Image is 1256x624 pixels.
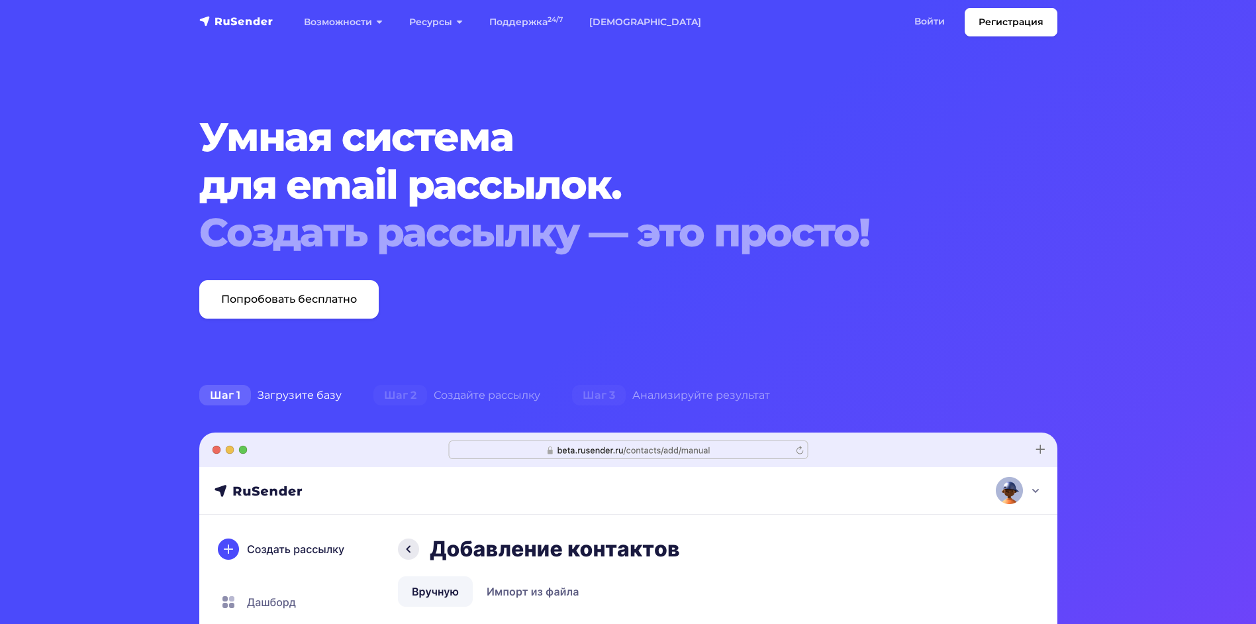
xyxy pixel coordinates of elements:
h1: Умная система для email рассылок. [199,113,985,256]
div: Анализируйте результат [556,382,786,409]
a: Войти [901,8,958,35]
img: RuSender [199,15,273,28]
a: Регистрация [965,8,1057,36]
a: Поддержка24/7 [476,9,576,36]
div: Загрузите базу [183,382,358,409]
a: [DEMOGRAPHIC_DATA] [576,9,714,36]
span: Шаг 3 [572,385,626,406]
sup: 24/7 [548,15,563,24]
div: Создайте рассылку [358,382,556,409]
div: Создать рассылку — это просто! [199,209,985,256]
span: Шаг 2 [373,385,427,406]
a: Ресурсы [396,9,476,36]
a: Возможности [291,9,396,36]
span: Шаг 1 [199,385,251,406]
a: Попробовать бесплатно [199,280,379,319]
